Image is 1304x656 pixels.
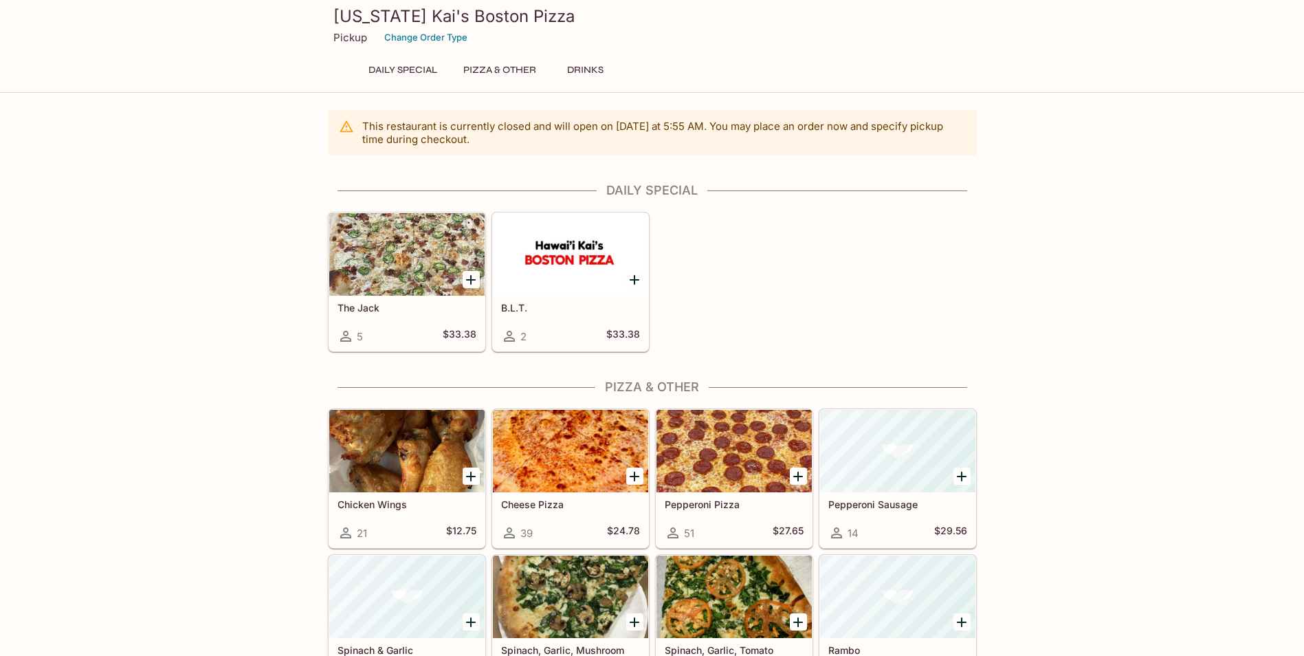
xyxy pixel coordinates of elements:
[329,409,485,548] a: Chicken Wings21$12.75
[626,468,643,485] button: Add Cheese Pizza
[328,183,977,198] h4: Daily Special
[934,525,967,541] h5: $29.56
[656,410,812,492] div: Pepperoni Pizza
[361,61,445,80] button: Daily Special
[329,213,485,296] div: The Jack
[665,644,804,656] h5: Spinach, Garlic, Tomato
[328,380,977,395] h4: Pizza & Other
[773,525,804,541] h5: $27.65
[378,27,474,48] button: Change Order Type
[357,527,367,540] span: 21
[338,644,476,656] h5: Spinach & Garlic
[443,328,476,345] h5: $33.38
[607,525,640,541] h5: $24.78
[555,61,617,80] button: Drinks
[665,499,804,510] h5: Pepperoni Pizza
[828,499,967,510] h5: Pepperoni Sausage
[446,525,476,541] h5: $12.75
[492,409,649,548] a: Cheese Pizza39$24.78
[656,556,812,638] div: Spinach, Garlic, Tomato
[493,213,648,296] div: B.L.T.
[819,409,976,548] a: Pepperoni Sausage14$29.56
[953,613,971,631] button: Add Rambo
[329,212,485,351] a: The Jack5$33.38
[520,330,527,343] span: 2
[493,556,648,638] div: Spinach, Garlic, Mushroom
[333,31,367,44] p: Pickup
[656,409,813,548] a: Pepperoni Pizza51$27.65
[463,271,480,288] button: Add The Jack
[828,644,967,656] h5: Rambo
[520,527,533,540] span: 39
[338,302,476,314] h5: The Jack
[492,212,649,351] a: B.L.T.2$33.38
[357,330,363,343] span: 5
[338,499,476,510] h5: Chicken Wings
[626,613,643,631] button: Add Spinach, Garlic, Mushroom
[953,468,971,485] button: Add Pepperoni Sausage
[329,556,485,638] div: Spinach & Garlic
[463,468,480,485] button: Add Chicken Wings
[626,271,643,288] button: Add B.L.T.
[684,527,694,540] span: 51
[463,613,480,631] button: Add Spinach & Garlic
[790,468,807,485] button: Add Pepperoni Pizza
[333,6,971,27] h3: [US_STATE] Kai's Boston Pizza
[820,556,975,638] div: Rambo
[362,120,966,146] p: This restaurant is currently closed and will open on [DATE] at 5:55 AM . You may place an order n...
[501,644,640,656] h5: Spinach, Garlic, Mushroom
[820,410,975,492] div: Pepperoni Sausage
[493,410,648,492] div: Cheese Pizza
[501,302,640,314] h5: B.L.T.
[848,527,859,540] span: 14
[501,499,640,510] h5: Cheese Pizza
[329,410,485,492] div: Chicken Wings
[456,61,544,80] button: Pizza & Other
[606,328,640,345] h5: $33.38
[790,613,807,631] button: Add Spinach, Garlic, Tomato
